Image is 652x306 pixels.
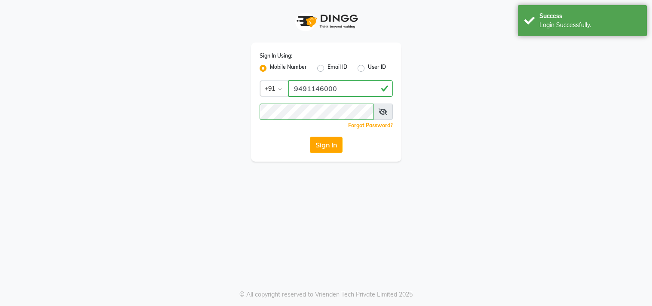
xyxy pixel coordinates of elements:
div: Success [539,12,640,21]
input: Username [260,104,373,120]
input: Username [288,80,393,97]
img: logo1.svg [292,9,361,34]
a: Forgot Password? [348,122,393,129]
button: Sign In [310,137,343,153]
label: User ID [368,63,386,73]
div: Login Successfully. [539,21,640,30]
label: Sign In Using: [260,52,292,60]
label: Email ID [328,63,347,73]
label: Mobile Number [270,63,307,73]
